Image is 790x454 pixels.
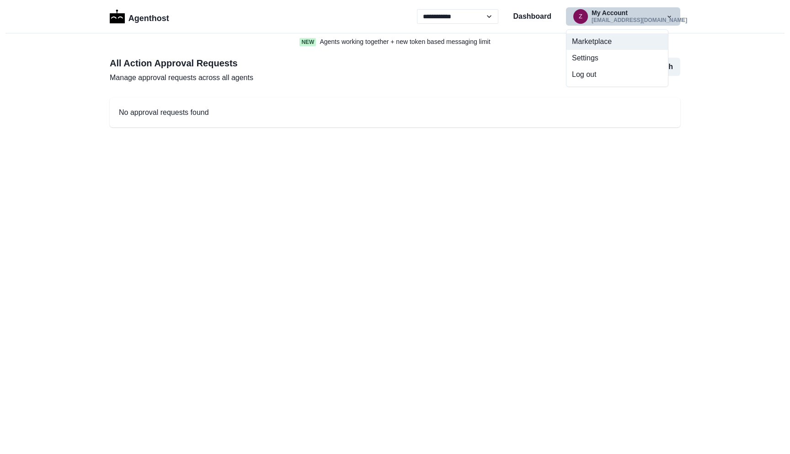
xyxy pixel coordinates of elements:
[119,107,671,118] p: No approval requests found
[320,37,490,47] p: Agents working together + new token based messaging limit
[110,58,253,69] h2: All Action Approval Requests
[110,10,125,23] img: Logo
[299,38,316,46] span: New
[110,9,169,25] a: LogoAgenthost
[513,11,551,22] a: Dashboard
[566,50,668,66] button: Settings
[566,33,668,50] button: Marketplace
[110,72,253,83] p: Manage approval requests across all agents
[566,66,668,83] button: Log out
[128,9,169,25] p: Agenthost
[566,7,680,26] button: ztombor@aol.comMy Account[EMAIL_ADDRESS][DOMAIN_NAME]
[280,37,510,47] a: NewAgents working together + new token based messaging limit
